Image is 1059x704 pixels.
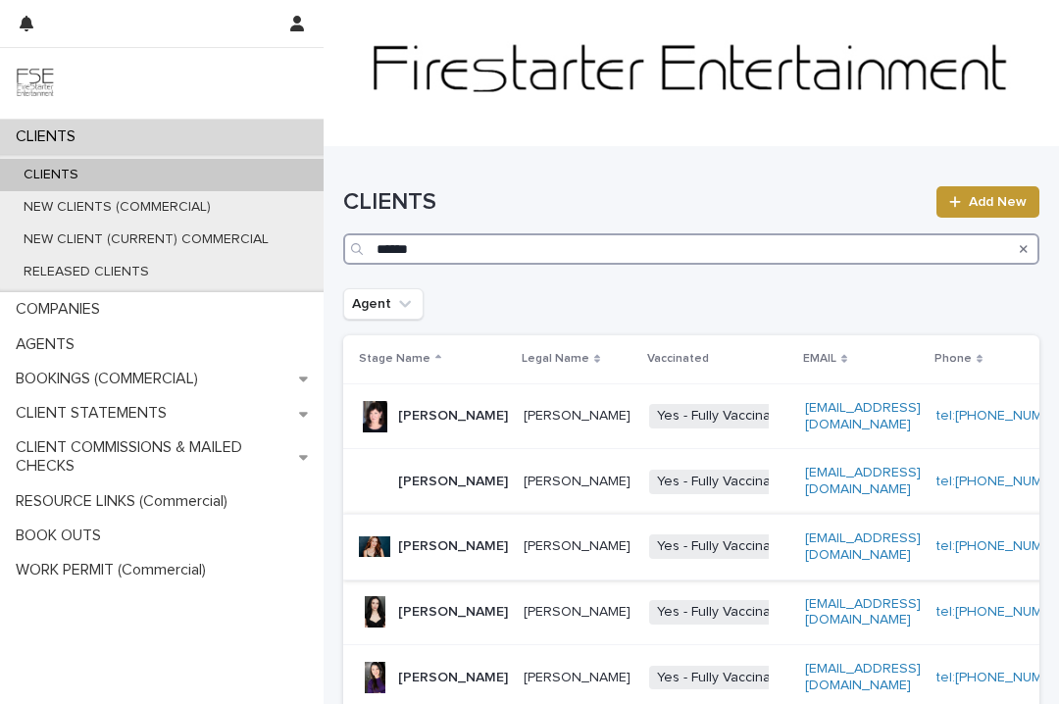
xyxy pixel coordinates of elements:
span: Yes - Fully Vaccinated [649,534,799,559]
p: [PERSON_NAME] [398,670,508,686]
p: [PERSON_NAME] [398,604,508,621]
span: Yes - Fully Vaccinated [649,470,799,494]
p: WORK PERMIT (Commercial) [8,561,222,579]
span: Yes - Fully Vaccinated [649,404,799,428]
p: [PERSON_NAME] [524,538,633,555]
p: [PERSON_NAME] [398,474,508,490]
p: [PERSON_NAME] [398,538,508,555]
p: RESOURCE LINKS (Commercial) [8,492,243,511]
a: [EMAIL_ADDRESS][DOMAIN_NAME] [805,662,921,692]
p: COMPANIES [8,300,116,319]
a: [EMAIL_ADDRESS][DOMAIN_NAME] [805,531,921,562]
p: Stage Name [359,348,430,370]
p: AGENTS [8,335,90,354]
h1: CLIENTS [343,188,925,217]
a: [EMAIL_ADDRESS][DOMAIN_NAME] [805,466,921,496]
p: CLIENT COMMISSIONS & MAILED CHECKS [8,438,299,476]
a: [EMAIL_ADDRESS][DOMAIN_NAME] [805,597,921,628]
input: Search [343,233,1039,265]
span: Yes - Fully Vaccinated [649,600,799,625]
p: BOOK OUTS [8,527,117,545]
p: [PERSON_NAME] [524,474,633,490]
p: Phone [934,348,972,370]
span: Add New [969,195,1027,209]
p: [PERSON_NAME] [524,670,633,686]
p: [PERSON_NAME] [524,408,633,425]
p: CLIENTS [8,167,94,183]
p: [PERSON_NAME] [398,408,508,425]
p: [PERSON_NAME] [524,604,633,621]
a: Add New [936,186,1039,218]
a: [EMAIL_ADDRESS][DOMAIN_NAME] [805,401,921,431]
p: Vaccinated [647,348,709,370]
p: EMAIL [803,348,836,370]
button: Agent [343,288,424,320]
p: NEW CLIENTS (COMMERCIAL) [8,199,227,216]
p: CLIENT STATEMENTS [8,404,182,423]
p: RELEASED CLIENTS [8,264,165,280]
img: 9JgRvJ3ETPGCJDhvPVA5 [16,64,55,103]
p: CLIENTS [8,127,91,146]
span: Yes - Fully Vaccinated [649,666,799,690]
p: BOOKINGS (COMMERCIAL) [8,370,214,388]
p: Legal Name [522,348,589,370]
p: NEW CLIENT (CURRENT) COMMERCIAL [8,231,284,248]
